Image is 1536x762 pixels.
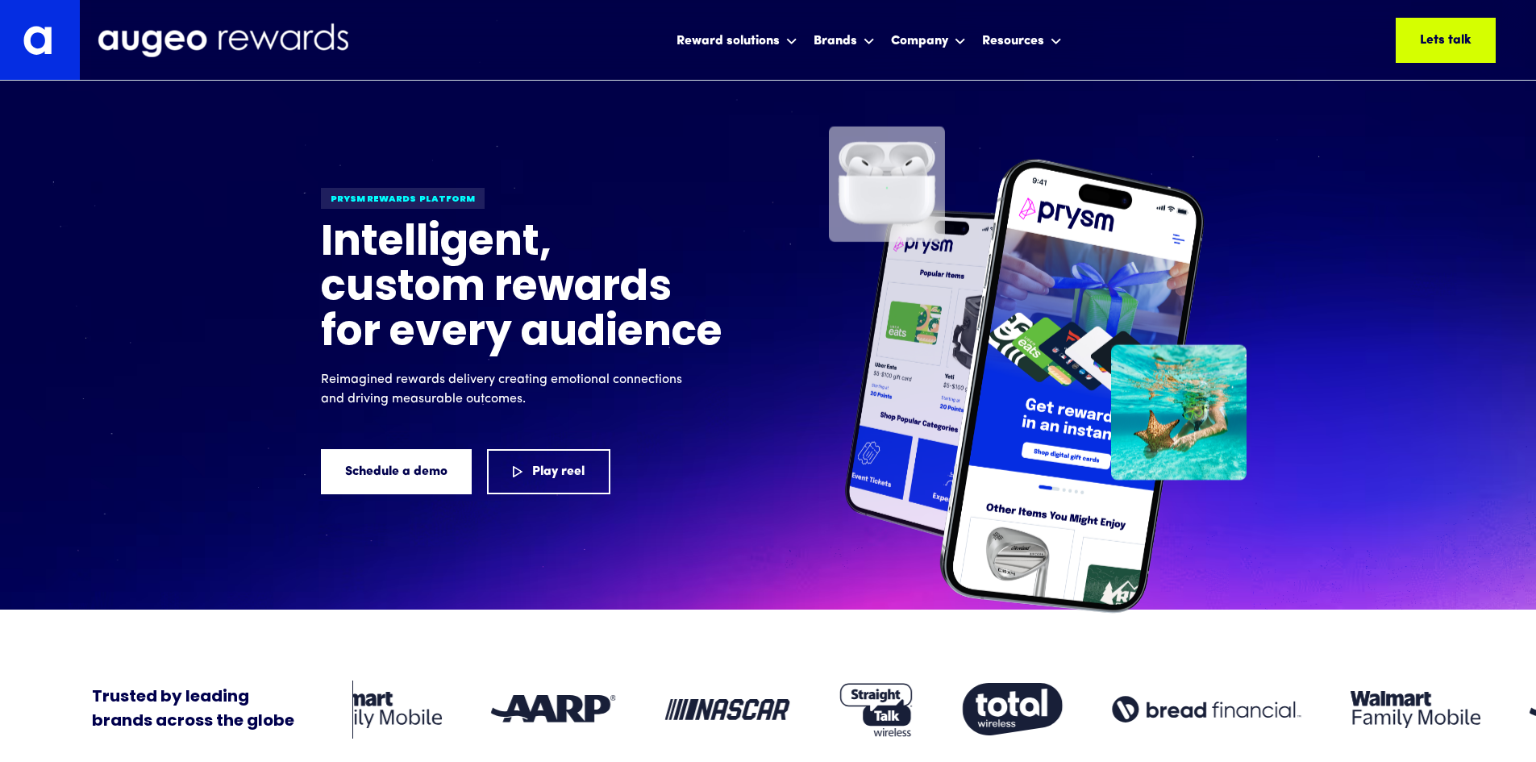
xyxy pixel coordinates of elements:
[672,19,801,61] div: Reward solutions
[321,188,485,209] div: Prysm Rewards platform
[1396,18,1496,63] a: Lets talk
[1351,691,1481,728] img: Client logo: Walmart Family Mobile
[312,691,442,728] img: Client logo: Walmart Family Mobile
[982,31,1044,51] div: Resources
[321,222,724,357] h1: Intelligent, custom rewards for every audience
[887,19,970,61] div: Company
[321,370,692,409] p: Reimagined rewards delivery creating emotional connections and driving measurable outcomes.
[92,685,294,734] div: Trusted by leading brands across the globe
[676,31,780,51] div: Reward solutions
[814,31,857,51] div: Brands
[487,449,610,494] a: Play reel
[810,19,879,61] div: Brands
[978,19,1066,61] div: Resources
[891,31,948,51] div: Company
[321,449,472,494] a: Schedule a demo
